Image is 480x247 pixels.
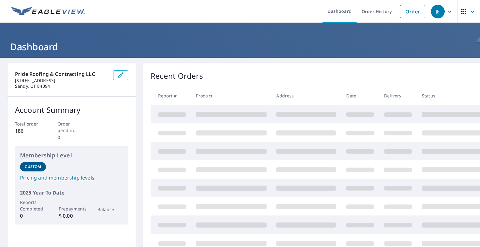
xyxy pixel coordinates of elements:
[151,70,203,82] p: Recent Orders
[11,7,85,16] img: EV Logo
[7,40,472,53] h1: Dashboard
[97,206,123,213] p: Balance
[191,86,272,105] th: Product
[341,86,379,105] th: Date
[25,164,41,170] p: Custom
[151,86,191,105] th: Report #
[400,5,425,18] a: Order
[20,174,123,181] a: Pricing and membership levels
[15,127,43,135] p: 186
[271,86,341,105] th: Address
[20,151,123,160] p: Membership Level
[20,199,46,212] p: Reports Completed
[59,212,85,220] p: $ 0.00
[431,5,445,18] div: JE
[15,104,128,116] p: Account Summary
[15,121,43,127] p: Total order
[57,134,86,141] p: 0
[15,70,108,78] p: Pride Roofing & Contracting LLC
[20,189,123,196] p: 2025 Year To Date
[59,205,85,212] p: Prepayments
[15,78,108,83] p: [STREET_ADDRESS]
[15,83,108,89] p: Sandy, UT 84094
[379,86,417,105] th: Delivery
[57,121,86,134] p: Order pending
[20,212,46,220] p: 0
